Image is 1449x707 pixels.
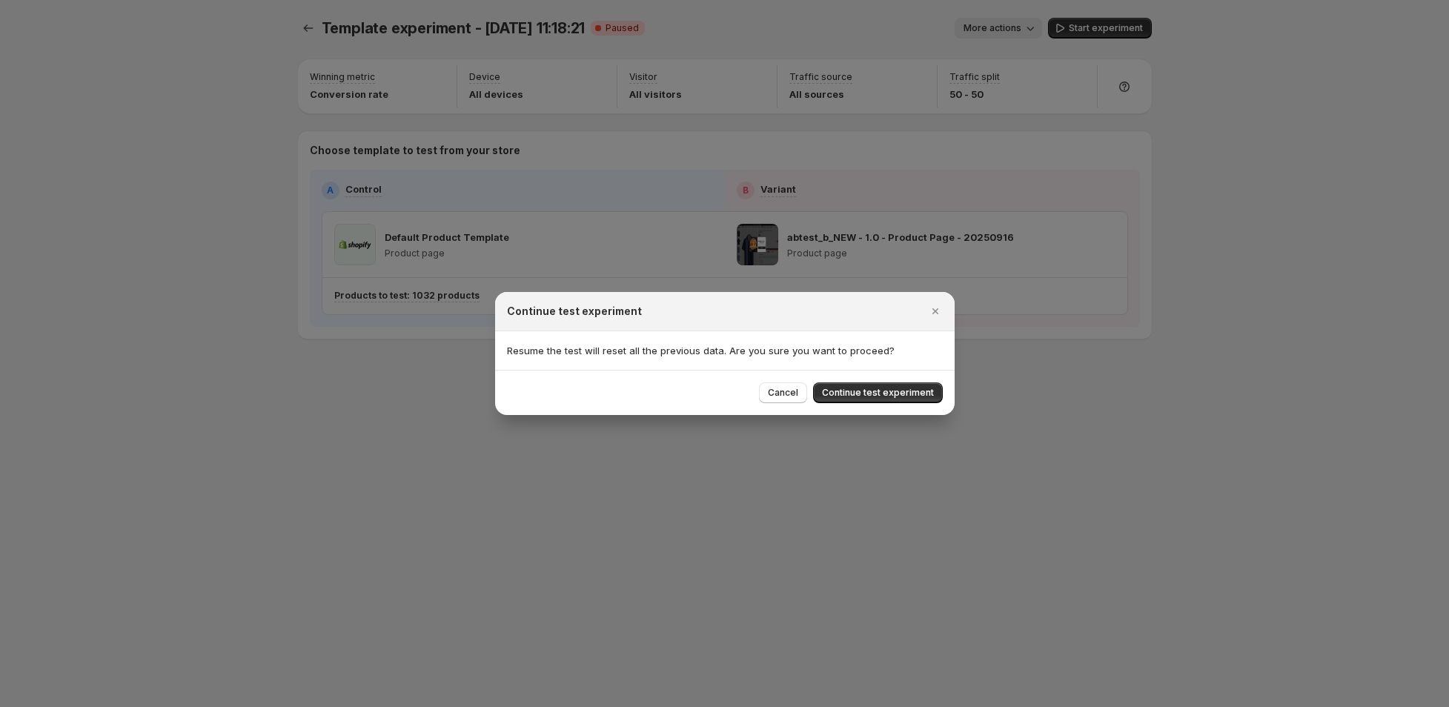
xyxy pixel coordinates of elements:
[768,387,798,399] span: Cancel
[759,382,807,403] button: Cancel
[925,301,946,322] button: Close
[507,343,943,358] p: Resume the test will reset all the previous data. Are you sure you want to proceed?
[822,387,934,399] span: Continue test experiment
[507,304,642,319] h2: Continue test experiment
[1399,657,1434,692] iframe: Intercom live chat
[813,382,943,403] button: Continue test experiment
